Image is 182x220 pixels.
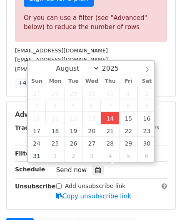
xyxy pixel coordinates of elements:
[28,79,46,84] span: Sun
[15,150,36,157] strong: Filters
[137,99,156,112] span: August 9, 2025
[101,137,119,149] span: August 28, 2025
[64,79,82,84] span: Tue
[119,99,137,112] span: August 8, 2025
[28,99,46,112] span: August 3, 2025
[15,66,108,72] small: [EMAIL_ADDRESS][DOMAIN_NAME]
[101,99,119,112] span: August 7, 2025
[137,79,156,84] span: Sat
[15,47,108,54] small: [EMAIL_ADDRESS][DOMAIN_NAME]
[137,124,156,137] span: August 23, 2025
[82,124,101,137] span: August 20, 2025
[28,112,46,124] span: August 10, 2025
[46,79,64,84] span: Mon
[137,87,156,99] span: August 2, 2025
[64,124,82,137] span: August 19, 2025
[101,87,119,99] span: July 31, 2025
[46,87,64,99] span: July 28, 2025
[101,149,119,162] span: September 4, 2025
[137,137,156,149] span: August 30, 2025
[119,87,137,99] span: August 1, 2025
[82,87,101,99] span: July 30, 2025
[82,137,101,149] span: August 27, 2025
[46,149,64,162] span: September 1, 2025
[65,182,126,190] label: Add unsubscribe link
[46,99,64,112] span: August 4, 2025
[101,112,119,124] span: August 14, 2025
[100,64,130,72] input: Year
[119,124,137,137] span: August 22, 2025
[28,137,46,149] span: August 24, 2025
[56,193,131,200] a: Copy unsubscribe link
[28,124,46,137] span: August 17, 2025
[64,99,82,112] span: August 5, 2025
[46,124,64,137] span: August 18, 2025
[46,112,64,124] span: August 11, 2025
[64,87,82,99] span: July 29, 2025
[56,166,87,174] span: Send now
[82,112,101,124] span: August 13, 2025
[15,57,108,63] small: [EMAIL_ADDRESS][DOMAIN_NAME]
[82,79,101,84] span: Wed
[137,112,156,124] span: August 16, 2025
[119,137,137,149] span: August 29, 2025
[24,13,158,32] div: Or you can use a filter (see "Advanced" below) to reduce the number of rows
[119,112,137,124] span: August 15, 2025
[28,149,46,162] span: August 31, 2025
[28,87,46,99] span: July 27, 2025
[119,79,137,84] span: Fri
[15,166,45,173] strong: Schedule
[101,124,119,137] span: August 21, 2025
[15,110,167,119] h5: Advanced
[82,99,101,112] span: August 6, 2025
[119,149,137,162] span: September 5, 2025
[82,149,101,162] span: September 3, 2025
[101,79,119,84] span: Thu
[64,137,82,149] span: August 26, 2025
[64,112,82,124] span: August 12, 2025
[64,149,82,162] span: September 2, 2025
[15,183,56,190] strong: Unsubscribe
[15,78,50,88] a: +47 more
[46,137,64,149] span: August 25, 2025
[15,124,43,131] strong: Tracking
[140,180,182,220] iframe: Chat Widget
[137,149,156,162] span: September 6, 2025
